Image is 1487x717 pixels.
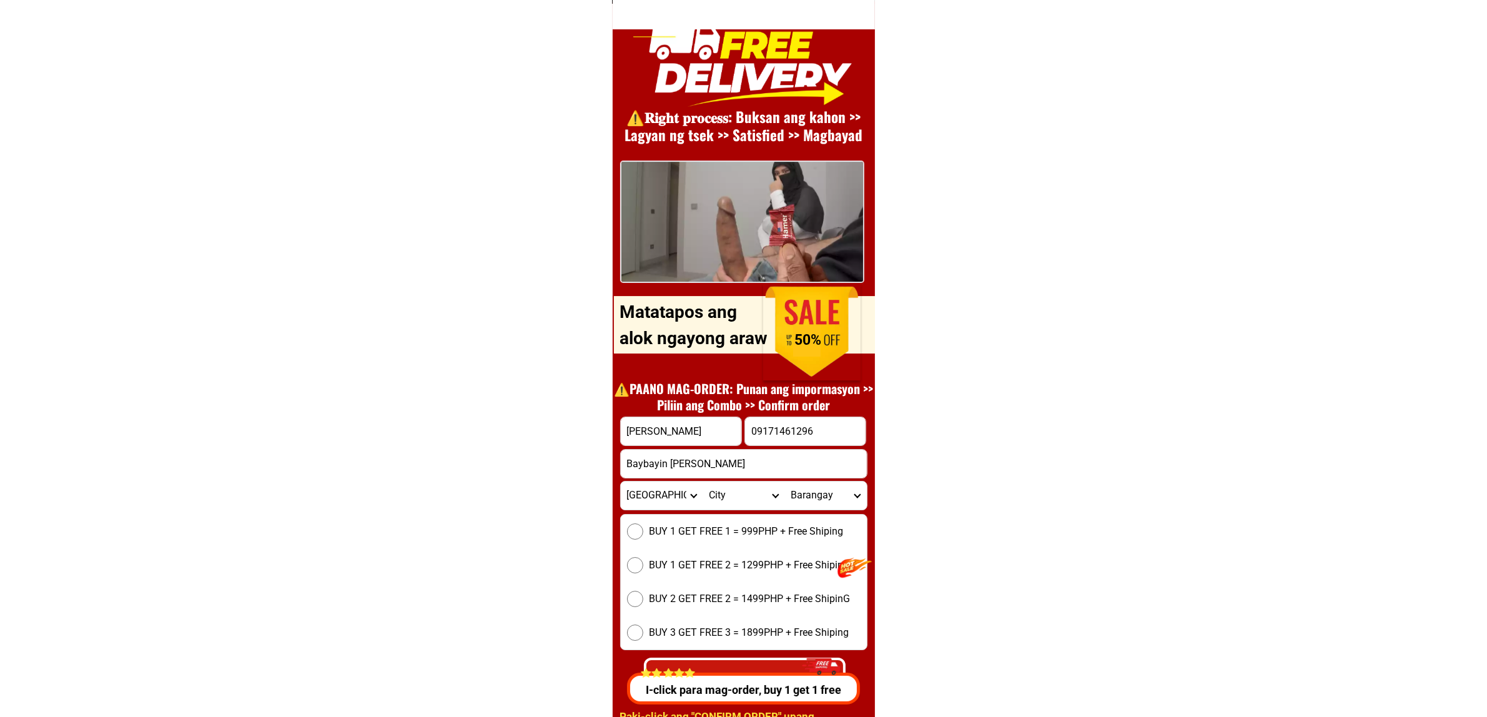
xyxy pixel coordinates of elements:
[621,482,703,510] select: Select province
[650,558,849,573] span: BUY 1 GET FREE 2 = 1299PHP + Free Shiping
[627,523,643,540] input: BUY 1 GET FREE 1 = 999PHP + Free Shiping
[608,380,880,413] h1: ⚠️️PAANO MAG-ORDER: Punan ang impormasyon >> Piliin ang Combo >> Confirm order
[650,625,849,640] span: BUY 3 GET FREE 3 = 1899PHP + Free Shiping
[658,289,854,344] h1: ORDER DITO
[627,557,643,573] input: BUY 1 GET FREE 2 = 1299PHP + Free Shiping
[745,417,866,445] input: Input phone_number
[621,417,741,445] input: Input full_name
[621,450,867,478] input: Input address
[703,482,784,510] select: Select district
[622,681,861,698] p: I-click para mag-order, buy 1 get 1 free
[650,591,851,606] span: BUY 2 GET FREE 2 = 1499PHP + Free ShipinG
[620,299,774,352] p: Matatapos ang alok ngayong araw
[776,332,839,349] h1: 50%
[627,625,643,641] input: BUY 3 GET FREE 3 = 1899PHP + Free Shiping
[608,108,880,146] h1: ⚠️️𝐑𝐢𝐠𝐡𝐭 𝐩𝐫𝐨𝐜𝐞𝐬𝐬: Buksan ang kahon >> Lagyan ng tsek >> Satisfied >> Magbayad
[784,482,866,510] select: Select commune
[627,591,643,607] input: BUY 2 GET FREE 2 = 1499PHP + Free ShipinG
[650,524,844,539] span: BUY 1 GET FREE 1 = 999PHP + Free Shiping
